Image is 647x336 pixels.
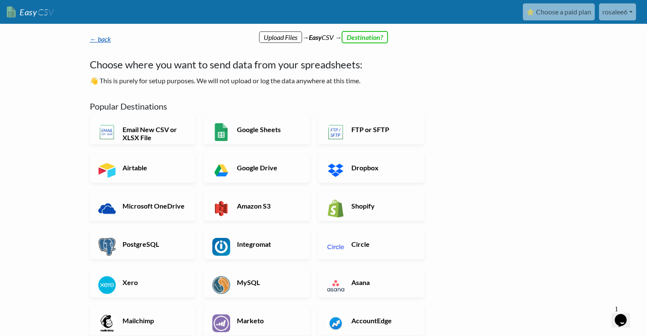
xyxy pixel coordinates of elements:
a: Google Drive [204,153,310,183]
h6: AccountEdge [349,316,416,325]
a: Integromat [204,229,310,259]
h6: PostgreSQL [120,240,187,248]
a: rosalee6 [599,3,636,20]
a: ⭐ Choose a paid plan [523,3,595,20]
a: FTP or SFTP [318,115,424,144]
h4: Choose where you want to send data from your spreadsheets: [90,57,436,72]
a: Marketo [204,306,310,336]
h6: Airtable [120,164,187,172]
h6: MySQL [235,278,302,286]
img: Shopify App & API [327,200,345,217]
h6: Integromat [235,240,302,248]
h6: Email New CSV or XLSX File [120,125,187,141]
h6: Asana [349,278,416,286]
a: PostgreSQL [90,229,196,259]
img: Integromat App & API [212,238,230,256]
a: ← back [90,35,111,43]
iframe: chat widget [611,302,638,328]
a: Shopify [318,191,424,221]
img: Google Drive App & API [212,161,230,179]
img: Asana App & API [327,276,345,294]
h6: Marketo [235,316,302,325]
img: Microsoft OneDrive App & API [98,200,116,217]
img: PostgreSQL App & API [98,238,116,256]
h6: Amazon S3 [235,202,302,210]
img: Xero App & API [98,276,116,294]
img: Dropbox App & API [327,161,345,179]
img: Mailchimp App & API [98,314,116,332]
a: Airtable [90,153,196,183]
img: AccountEdge App & API [327,314,345,332]
h6: FTP or SFTP [349,125,416,133]
h6: Dropbox [349,164,416,172]
img: Marketo App & API [212,314,230,332]
a: MySQL [204,268,310,297]
img: FTP or SFTP App & API [327,123,345,141]
a: Mailchimp [90,306,196,336]
a: EasyCSV [7,3,54,21]
a: Dropbox [318,153,424,183]
p: 👋 This is purely for setup purposes. We will not upload or log the data anywhere at this time. [90,76,436,86]
img: MySQL App & API [212,276,230,294]
h6: Circle [349,240,416,248]
img: Email New CSV or XLSX File App & API [98,123,116,141]
a: Circle [318,229,424,259]
div: → CSV → [81,24,566,42]
img: Google Sheets App & API [212,123,230,141]
h6: Xero [120,278,187,286]
img: Amazon S3 App & API [212,200,230,217]
a: Email New CSV or XLSX File [90,115,196,144]
a: Google Sheets [204,115,310,144]
h6: Microsoft OneDrive [120,202,187,210]
a: AccountEdge [318,306,424,336]
a: Xero [90,268,196,297]
img: Circle App & API [327,238,345,256]
a: Amazon S3 [204,191,310,221]
a: Microsoft OneDrive [90,191,196,221]
h6: Mailchimp [120,316,187,325]
h6: Google Drive [235,164,302,172]
h5: Popular Destinations [90,101,436,111]
img: Airtable App & API [98,161,116,179]
span: CSV [37,7,54,17]
h6: Google Sheets [235,125,302,133]
a: Asana [318,268,424,297]
h6: Shopify [349,202,416,210]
